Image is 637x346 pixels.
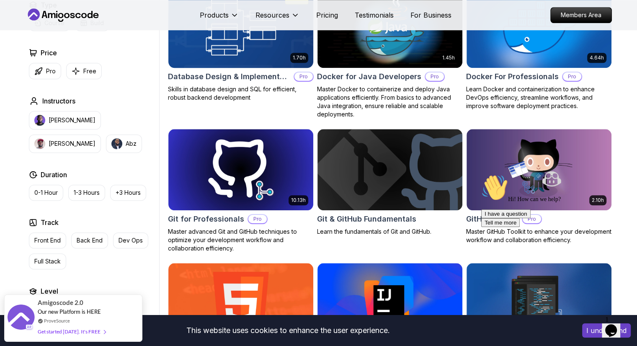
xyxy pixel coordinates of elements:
img: instructor img [111,138,122,149]
iframe: chat widget [602,312,629,338]
img: GitHub Toolkit card [467,129,611,210]
h2: Level [41,286,58,296]
p: [PERSON_NAME] [49,139,95,148]
button: +3 Hours [110,185,146,201]
button: Products [200,10,239,27]
a: For Business [410,10,451,20]
p: 1-3 Hours [74,188,100,197]
img: provesource social proof notification image [8,305,35,332]
button: Front End [29,232,66,248]
div: This website uses cookies to enhance the user experience. [6,321,570,340]
p: Master advanced Git and GitHub techniques to optimize your development workflow and collaboration... [168,227,314,253]
span: Our new Platform is HERE [38,308,101,315]
a: GitHub Toolkit card2.10hGitHub ToolkitProMaster GitHub Toolkit to enhance your development workfl... [466,129,612,244]
h2: Git for Professionals [168,213,244,225]
img: Java CLI Build card [467,263,611,344]
div: Get started [DATE]. It's FREE [38,327,106,336]
button: I have a question [3,39,53,47]
h2: GitHub Toolkit [466,213,518,225]
button: Back End [71,232,108,248]
img: Git & GitHub Fundamentals card [317,129,462,210]
button: Dev Ops [113,232,148,248]
p: Pro [563,72,581,81]
img: :wave: [3,3,30,30]
p: Free [83,67,96,75]
h2: Git & GitHub Fundamentals [317,213,416,225]
p: 1.45h [442,54,455,61]
h2: Track [41,217,59,227]
button: Resources [255,10,299,27]
p: 0-1 Hour [34,188,58,197]
button: instructor img[PERSON_NAME] [29,134,101,153]
button: Accept cookies [582,323,631,338]
img: instructor img [34,138,45,149]
h2: Docker for Java Developers [317,71,421,83]
p: 1.70h [293,54,306,61]
p: Full Stack [34,257,61,266]
p: Master Docker to containerize and deploy Java applications efficiently. From basics to advanced J... [317,85,463,119]
img: instructor img [34,115,45,126]
p: Master GitHub Toolkit to enhance your development workflow and collaboration efficiency. [466,227,612,244]
span: Hi! How can we help? [3,25,83,31]
p: +3 Hours [116,188,141,197]
p: Products [200,10,229,20]
p: Abz [126,139,137,148]
button: 1-3 Hours [68,185,105,201]
p: Pro [248,215,267,223]
button: instructor img[PERSON_NAME] [29,111,101,129]
h2: Database Design & Implementation [168,71,290,83]
p: 10.13h [291,197,306,204]
p: Pro [426,72,444,81]
span: Amigoscode 2.0 [38,298,83,307]
p: Members Area [551,8,611,23]
p: Resources [255,10,289,20]
p: Front End [34,236,61,245]
a: ProveSource [44,317,70,324]
button: Pro [29,63,61,79]
p: Learn Docker and containerization to enhance DevOps efficiency, streamline workflows, and improve... [466,85,612,110]
h2: Instructors [42,96,75,106]
p: Back End [77,236,103,245]
p: [PERSON_NAME] [49,116,95,124]
a: Pricing [316,10,338,20]
a: Members Area [550,7,612,23]
iframe: chat widget [478,171,629,308]
p: Pro [294,72,313,81]
h2: Price [41,48,57,58]
a: Git for Professionals card10.13hGit for ProfessionalsProMaster advanced Git and GitHub techniques... [168,129,314,253]
div: 👋Hi! How can we help?I have a questionTell me more [3,3,154,56]
img: HTML Essentials card [168,263,313,344]
button: Full Stack [29,253,66,269]
p: Skills in database design and SQL for efficient, robust backend development [168,85,314,102]
p: Dev Ops [119,236,143,245]
p: 4.64h [590,54,604,61]
button: Tell me more [3,47,42,56]
h2: Docker For Professionals [466,71,559,83]
a: Git & GitHub Fundamentals cardGit & GitHub FundamentalsLearn the fundamentals of Git and GitHub. [317,129,463,236]
p: Learn the fundamentals of Git and GitHub. [317,227,463,236]
button: instructor imgAbz [106,134,142,153]
button: Free [66,63,102,79]
p: Pro [46,67,56,75]
button: 0-1 Hour [29,185,63,201]
img: Git for Professionals card [168,129,313,210]
img: IntelliJ IDEA Developer Guide card [317,263,462,344]
h2: Duration [41,170,67,180]
a: Testimonials [355,10,394,20]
